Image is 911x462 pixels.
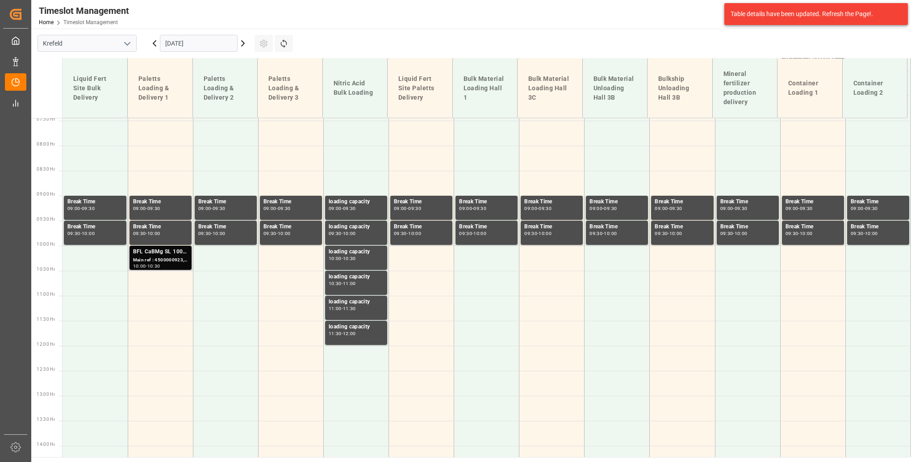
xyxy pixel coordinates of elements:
[460,71,510,106] div: Bulk Material Loading Hall 1
[133,223,188,231] div: Break Time
[39,4,129,17] div: Timeslot Management
[589,206,602,210] div: 09:00
[329,206,342,210] div: 09:00
[590,71,640,106] div: Bulk Material Unloading Hall 3B
[865,231,878,235] div: 10:00
[37,167,55,172] span: 08:30 Hr
[38,35,137,52] input: Type to search/select
[80,206,82,210] div: -
[851,231,864,235] div: 09:30
[524,223,579,231] div: Break Time
[37,117,55,122] span: 07:30 Hr
[67,231,80,235] div: 09:30
[459,231,472,235] div: 09:30
[37,292,55,297] span: 11:00 Hr
[329,323,384,332] div: loading capacity
[82,206,95,210] div: 09:30
[472,206,473,210] div: -
[539,231,552,235] div: 10:00
[342,231,343,235] div: -
[669,206,682,210] div: 09:30
[786,223,840,231] div: Break Time
[147,231,160,235] div: 10:00
[539,206,552,210] div: 09:30
[329,231,342,235] div: 09:30
[160,35,238,52] input: DD.MM.YYYY
[276,206,278,210] div: -
[133,248,188,256] div: BFL CaBMg SL 1000L IBC
[329,256,342,260] div: 10:00
[459,206,472,210] div: 09:00
[198,206,211,210] div: 09:00
[655,71,705,106] div: Bulkship Unloading Hall 3B
[67,197,123,206] div: Break Time
[263,206,276,210] div: 09:00
[67,206,80,210] div: 09:00
[198,197,253,206] div: Break Time
[211,231,212,235] div: -
[278,206,291,210] div: 09:30
[343,256,356,260] div: 10:30
[524,231,537,235] div: 09:30
[146,231,147,235] div: -
[329,281,342,286] div: 10:30
[37,392,55,397] span: 13:00 Hr
[342,206,343,210] div: -
[198,231,211,235] div: 09:30
[655,223,710,231] div: Break Time
[342,281,343,286] div: -
[720,206,733,210] div: 09:00
[604,206,617,210] div: 09:30
[263,197,318,206] div: Break Time
[800,231,813,235] div: 10:00
[329,248,384,256] div: loading capacity
[37,417,55,422] span: 13:30 Hr
[735,206,748,210] div: 09:30
[864,206,865,210] div: -
[798,231,799,235] div: -
[473,206,486,210] div: 09:30
[343,307,356,311] div: 11:30
[602,231,604,235] div: -
[342,332,343,336] div: -
[851,206,864,210] div: 09:00
[668,206,669,210] div: -
[147,264,160,268] div: 10:30
[133,231,146,235] div: 09:30
[39,19,54,25] a: Home
[407,231,408,235] div: -
[343,281,356,286] div: 11:00
[589,223,644,231] div: Break Time
[278,231,291,235] div: 10:00
[37,217,55,222] span: 09:30 Hr
[524,197,579,206] div: Break Time
[213,206,226,210] div: 09:30
[525,71,575,106] div: Bulk Material Loading Hall 3C
[720,231,733,235] div: 09:30
[330,75,380,101] div: Nitric Acid Bulk Loading
[263,231,276,235] div: 09:30
[733,206,734,210] div: -
[602,206,604,210] div: -
[394,231,407,235] div: 09:30
[864,231,865,235] div: -
[395,71,445,106] div: Liquid Fert Site Paletts Delivery
[70,71,120,106] div: Liquid Fert Site Bulk Delivery
[120,37,134,50] button: open menu
[459,197,514,206] div: Break Time
[668,231,669,235] div: -
[394,223,449,231] div: Break Time
[146,264,147,268] div: -
[329,223,384,231] div: loading capacity
[37,342,55,347] span: 12:00 Hr
[851,197,906,206] div: Break Time
[850,75,900,101] div: Container Loading 2
[851,223,906,231] div: Break Time
[146,206,147,210] div: -
[786,206,798,210] div: 09:00
[276,231,278,235] div: -
[720,66,770,110] div: Mineral fertilizer production delivery
[655,231,668,235] div: 09:30
[329,197,384,206] div: loading capacity
[37,192,55,197] span: 09:00 Hr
